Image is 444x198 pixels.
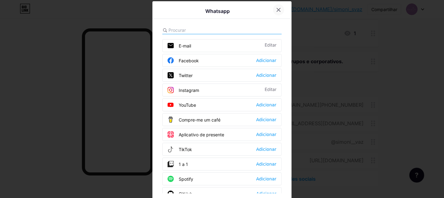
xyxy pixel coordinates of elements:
[256,191,276,196] font: Adicionar
[256,132,276,137] font: Adicionar
[179,58,199,63] font: Facebook
[256,73,276,78] font: Adicionar
[179,88,199,93] font: Instagram
[169,27,237,33] input: Procurar
[179,191,193,196] font: GitHub
[256,58,276,63] font: Adicionar
[179,102,196,108] font: YouTube
[179,132,224,137] font: Aplicativo de presente
[256,162,276,167] font: Adicionar
[256,117,276,122] font: Adicionar
[256,147,276,152] font: Adicionar
[179,43,191,48] font: E-mail
[179,147,192,152] font: TikTok
[265,42,276,47] font: Editar
[256,176,276,181] font: Adicionar
[256,102,276,107] font: Adicionar
[179,176,193,182] font: Spotify
[179,162,188,167] font: 1 a 1
[179,117,220,122] font: Compre-me um café
[179,73,193,78] font: Twitter
[206,8,230,14] font: Whatsapp
[265,87,276,92] font: Editar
